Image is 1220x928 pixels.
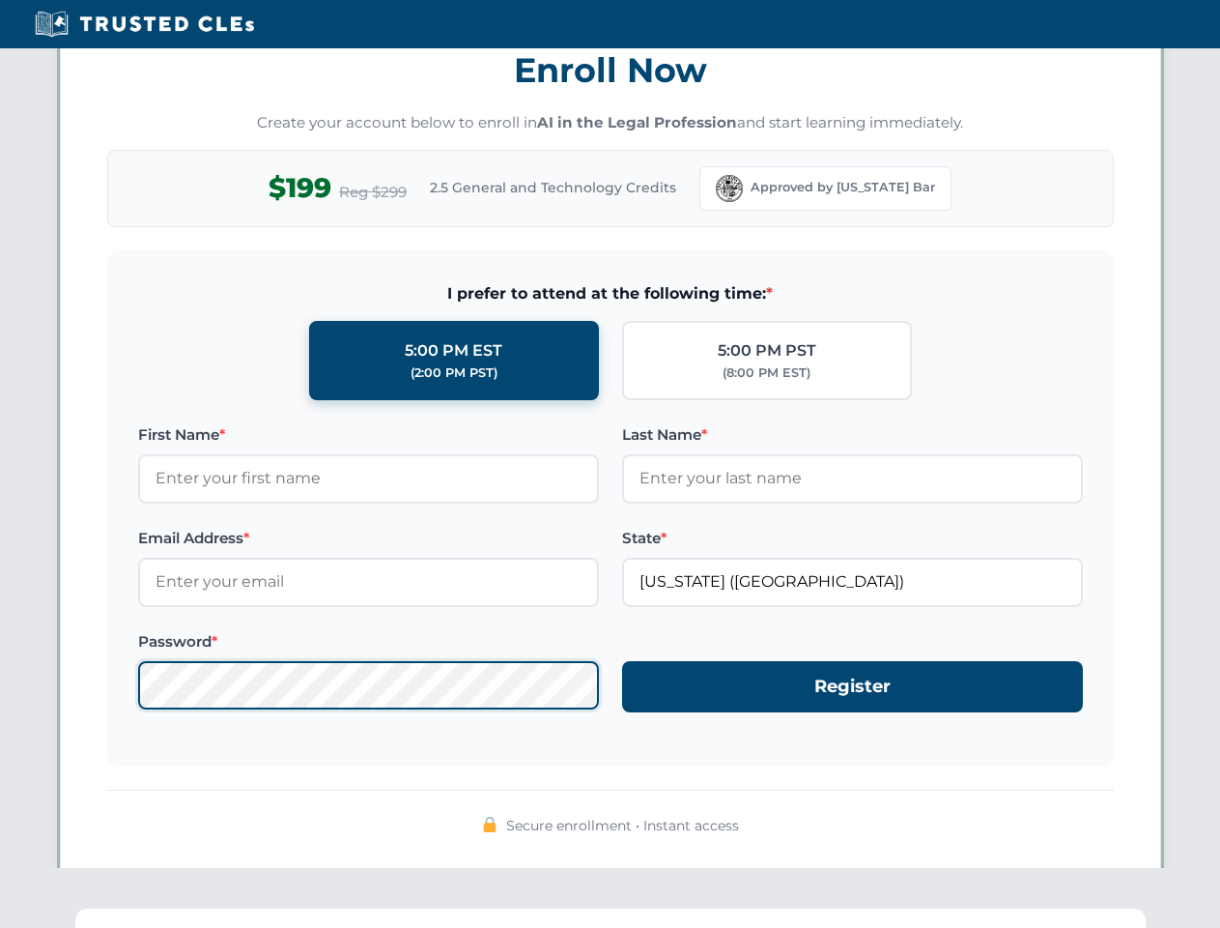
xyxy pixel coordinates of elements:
[622,454,1083,503] input: Enter your last name
[138,281,1083,306] span: I prefer to attend at the following time:
[723,363,810,383] div: (8:00 PM EST)
[405,338,502,363] div: 5:00 PM EST
[430,177,676,198] span: 2.5 General and Technology Credits
[411,363,497,383] div: (2:00 PM PST)
[138,454,599,503] input: Enter your first name
[138,527,599,550] label: Email Address
[107,40,1114,101] h3: Enroll Now
[482,817,497,832] img: 🔒
[716,175,743,202] img: Florida Bar
[339,181,407,204] span: Reg $299
[506,815,739,836] span: Secure enrollment • Instant access
[718,338,816,363] div: 5:00 PM PST
[622,661,1083,712] button: Register
[751,178,935,197] span: Approved by [US_STATE] Bar
[537,113,737,131] strong: AI in the Legal Profession
[29,10,260,39] img: Trusted CLEs
[622,423,1083,447] label: Last Name
[138,630,599,653] label: Password
[138,423,599,447] label: First Name
[622,558,1083,606] input: Florida (FL)
[269,166,331,210] span: $199
[622,527,1083,550] label: State
[138,558,599,606] input: Enter your email
[107,112,1114,134] p: Create your account below to enroll in and start learning immediately.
